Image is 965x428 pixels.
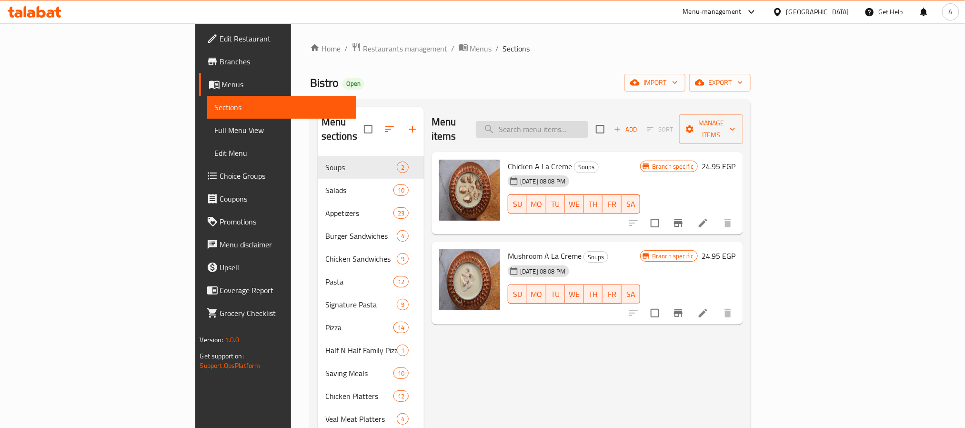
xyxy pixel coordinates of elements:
img: Chicken A La Creme [439,160,500,221]
button: Add section [401,118,424,141]
li: / [496,43,499,54]
a: Restaurants management [352,42,448,55]
span: Grocery Checklist [220,307,349,319]
span: Coupons [220,193,349,204]
span: Pizza [325,322,393,333]
span: 23 [394,209,408,218]
span: Chicken Platters [325,390,393,402]
a: Sections [207,96,356,119]
button: Add [610,122,641,137]
span: Select section first [641,122,679,137]
span: Promotions [220,216,349,227]
span: Select to update [645,303,665,323]
h6: 24.95 EGP [702,160,735,173]
span: Manage items [687,117,735,141]
div: items [397,299,409,310]
a: Edit menu item [697,307,709,319]
button: SU [508,194,527,214]
span: export [697,77,743,89]
span: Sort sections [378,118,401,141]
button: Manage items [679,114,743,144]
button: export [689,74,751,92]
span: 2 [397,163,408,172]
div: items [393,276,409,287]
div: Pasta12 [318,270,424,293]
span: 9 [397,255,408,264]
span: MO [531,287,543,301]
div: Menu-management [683,6,742,18]
button: WE [565,285,584,304]
span: Signature Pasta [325,299,397,310]
span: Chicken Sandwiches [325,253,397,265]
a: Menu disclaimer [199,233,356,256]
span: Burger Sandwiches [325,230,397,242]
span: TU [550,287,562,301]
span: Soups [574,162,598,173]
button: SA [622,194,641,214]
button: FR [603,194,622,214]
div: [GEOGRAPHIC_DATA] [786,7,849,17]
span: Branches [220,56,349,67]
span: 14 [394,323,408,332]
a: Full Menu View [207,119,356,142]
span: Select to update [645,213,665,233]
a: Coupons [199,187,356,210]
span: Chicken A La Creme [508,159,572,173]
span: Full Menu View [215,124,349,136]
span: Branch specific [648,252,697,261]
img: Mushroom A La Creme [439,249,500,310]
span: [DATE] 08:08 PM [516,267,569,276]
span: FR [606,197,618,211]
span: Saving Meals [325,367,393,379]
span: Upsell [220,262,349,273]
div: items [393,390,409,402]
span: Choice Groups [220,170,349,182]
div: Half N Half Family Pizza1 [318,339,424,362]
span: TH [588,287,599,301]
div: items [397,413,409,425]
div: items [393,367,409,379]
span: FR [606,287,618,301]
button: delete [716,302,739,325]
span: Coverage Report [220,285,349,296]
div: items [397,253,409,265]
span: 1 [397,346,408,355]
div: Appetizers23 [318,202,424,224]
span: WE [569,197,580,211]
button: SA [622,285,641,304]
div: items [393,184,409,196]
a: Edit menu item [697,217,709,229]
span: Add item [610,122,641,137]
div: Pasta [325,276,393,287]
span: Mushroom A La Creme [508,249,582,263]
span: 10 [394,186,408,195]
span: Select all sections [358,119,378,139]
input: search [476,121,588,138]
div: Salads [325,184,393,196]
button: TU [546,194,565,214]
button: import [624,74,685,92]
a: Menus [459,42,492,55]
div: Soups [574,162,599,173]
span: Sections [215,102,349,113]
a: Grocery Checklist [199,302,356,325]
span: Get support on: [200,350,244,362]
div: Pizza14 [318,316,424,339]
span: SA [625,197,637,211]
span: Version: [200,334,223,346]
span: Branch specific [648,162,697,171]
div: Appetizers [325,207,393,219]
span: Edit Menu [215,147,349,159]
span: 1.0.0 [225,334,240,346]
div: Soups [583,251,608,263]
div: items [397,162,409,173]
nav: breadcrumb [310,42,751,55]
span: SU [512,287,523,301]
div: Chicken Sandwiches9 [318,247,424,270]
span: Menus [222,79,349,90]
span: 4 [397,232,408,241]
